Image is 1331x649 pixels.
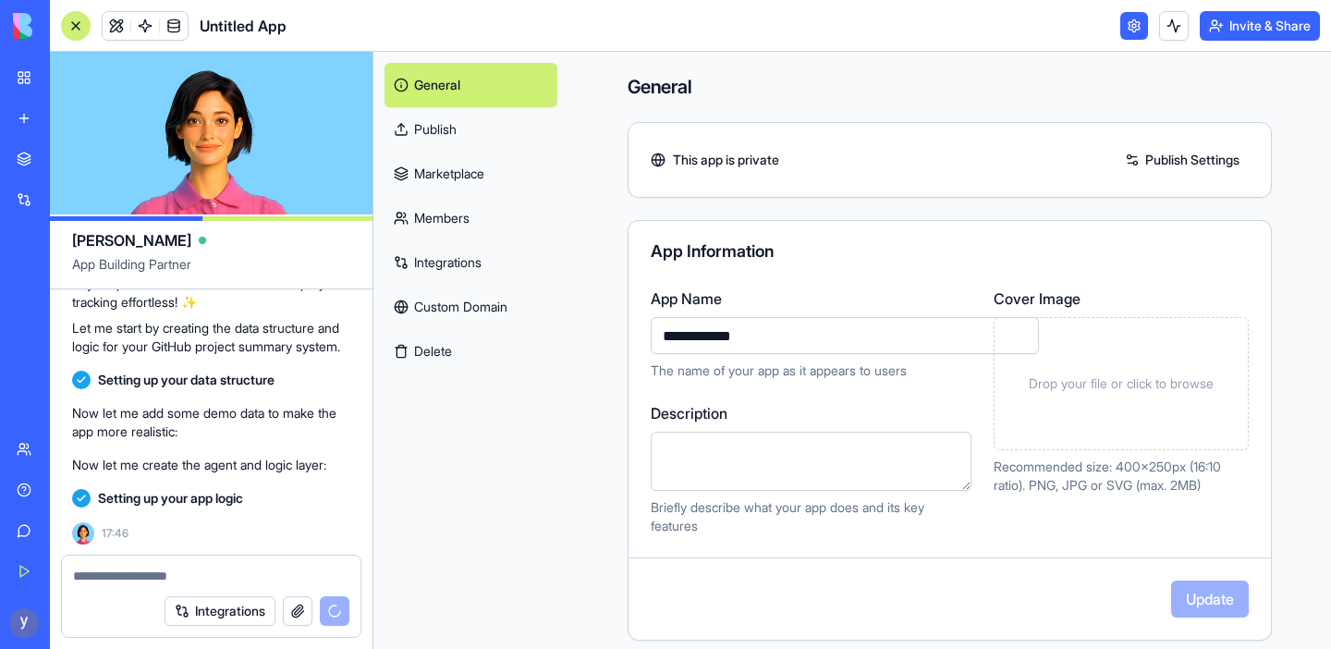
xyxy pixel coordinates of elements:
[651,402,971,424] label: Description
[98,371,275,389] span: Setting up your data structure
[13,13,128,39] img: logo
[385,152,557,196] a: Marketplace
[385,63,557,107] a: General
[102,526,128,541] span: 17:46
[385,285,557,329] a: Custom Domain
[994,317,1249,450] div: Drop your file or click to browse
[72,319,350,356] p: Let me start by creating the data structure and logic for your GitHub project summary system.
[72,255,350,288] span: App Building Partner
[628,74,1272,100] h4: General
[1200,11,1320,41] button: Invite & Share
[385,196,557,240] a: Members
[994,458,1249,495] p: Recommended size: 400x250px (16:10 ratio). PNG, JPG or SVG (max. 2MB)
[651,243,1249,260] div: App Information
[994,288,1249,310] label: Cover Image
[72,229,191,251] span: [PERSON_NAME]
[98,489,243,508] span: Setting up your app logic
[651,498,971,535] p: Briefly describe what your app does and its key features
[9,608,39,638] img: ACg8ocK06Ad9GwiG7LOjJriDRj3qWLsBIRjBg8GtDwqKOd0AYR1uRg=s96-c
[385,329,557,373] button: Delete
[1029,374,1214,393] span: Drop your file or click to browse
[200,15,287,37] span: Untitled App
[165,596,275,626] button: Integrations
[651,288,1039,310] label: App Name
[385,107,557,152] a: Publish
[673,151,779,169] span: This app is private
[385,240,557,285] a: Integrations
[72,456,350,474] p: Now let me create the agent and logic layer:
[1116,145,1249,175] a: Publish Settings
[651,361,1039,380] p: The name of your app as it appears to users
[72,522,94,545] img: Ella_00000_wcx2te.png
[72,404,350,441] p: Now let me add some demo data to make the app more realistic:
